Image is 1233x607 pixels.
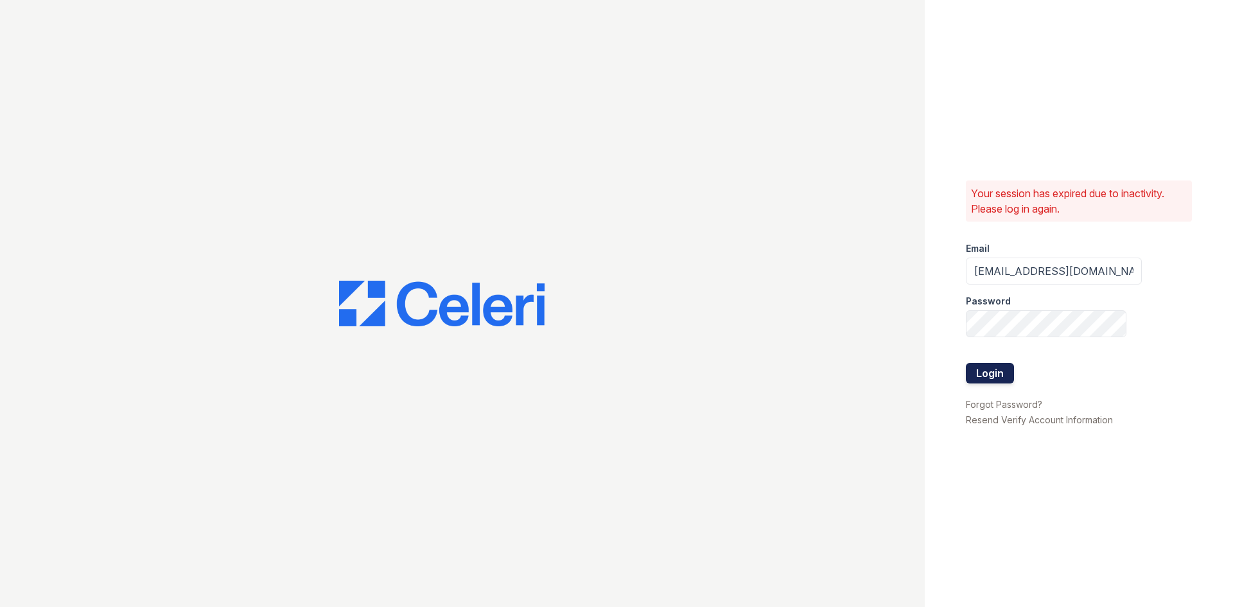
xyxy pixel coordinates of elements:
[966,242,990,255] label: Email
[966,295,1011,308] label: Password
[971,186,1187,216] p: Your session has expired due to inactivity. Please log in again.
[966,414,1113,425] a: Resend Verify Account Information
[966,399,1042,410] a: Forgot Password?
[966,363,1014,383] button: Login
[339,281,545,327] img: CE_Logo_Blue-a8612792a0a2168367f1c8372b55b34899dd931a85d93a1a3d3e32e68fde9ad4.png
